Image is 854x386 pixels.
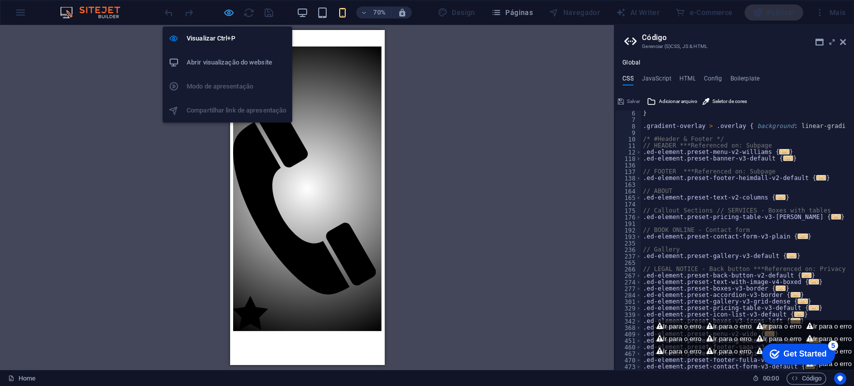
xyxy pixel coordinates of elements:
button: Ir para o erro [704,345,754,357]
div: 5 [74,2,84,12]
div: 7 [615,116,642,123]
button: Páginas [487,4,537,20]
button: Código [786,372,826,384]
div: 339 [615,311,642,318]
div: 192 [615,227,642,233]
div: 138 [615,175,642,181]
h4: Global [622,59,640,67]
h6: Visualizar Ctrl+P [187,32,286,44]
span: Páginas [491,7,533,17]
div: 267 [615,272,642,279]
h6: Tempo de sessão [752,372,779,384]
div: 9 [615,129,642,136]
a: Telefone [4,371,208,379]
div: 165 [615,194,642,201]
span: ... [798,233,808,239]
div: 284 [615,292,642,298]
button: Ir para o erro [804,320,854,332]
h4: JavaScript [641,75,671,86]
span: ... [775,194,785,200]
div: 8 [615,123,642,129]
button: Ir para o erro [654,332,704,345]
h4: Config [703,75,722,86]
div: 10 [615,136,642,142]
i: Ao redimensionar, ajusta automaticamente o nível de zoom para caber no dispositivo escolhido. [397,8,406,17]
span: ... [816,175,826,180]
div: 235 [615,240,642,246]
a: Produtos [24,72,53,80]
button: 70% [356,6,392,18]
div: 191 [615,220,642,227]
span: ... [794,311,804,317]
div: 118 [615,155,642,162]
span: ... [790,318,800,323]
button: Ir para o erro [704,332,754,345]
span: ... [779,149,789,154]
div: Get Started [30,11,73,20]
div: 342 [615,318,642,324]
div: 329 [615,305,642,311]
span: Seletor de cores [712,95,747,107]
a: Contato [24,90,50,98]
h2: Código [642,33,846,42]
span: ... [775,285,785,291]
span: Código [791,372,821,384]
h3: Gerenciar (S)CSS, JS & HTML [642,42,826,51]
span: Adicionar arquivo [659,95,697,107]
span: ... [790,292,800,297]
div: 174 [615,201,642,207]
button: Ir para o erro [654,320,704,332]
div: 176 [615,214,642,220]
h6: 70% [371,6,387,18]
div: 277 [615,285,642,292]
button: Ir para o erro [804,332,854,345]
div: 6 [615,110,642,116]
div: 136 [615,162,642,168]
div: 265 [615,259,642,266]
button: Ir para o erro [754,332,804,345]
span: ... [786,253,796,258]
a: Sobre [24,81,43,89]
span: ... [798,298,808,304]
span: ... [831,214,841,219]
a: Início [24,54,43,62]
span: ... [809,305,819,310]
button: Ir para o erro [754,320,804,332]
button: Ir para o erro [654,345,704,357]
span: ... [801,272,811,278]
img: Editor Logo [58,6,133,18]
div: 266 [615,266,642,272]
h4: CSS [622,75,633,86]
button: Ir para o erro [704,320,754,332]
a: Serviços [24,63,52,71]
a: Clique para cancelar a seleção. Clique duas vezes para abrir as Páginas [8,372,36,384]
div: Get Started 5 items remaining, 0% complete [8,5,81,26]
div: 237 [615,253,642,259]
span: ... [809,279,819,284]
div: 274 [615,279,642,285]
div: 11 [615,142,642,149]
h4: Boilerplate [730,75,759,86]
button: Usercentrics [834,372,846,384]
div: 12 [615,149,642,155]
span: ... [783,155,793,161]
div: 164 [615,188,642,194]
a: Skip to main content [4,4,71,12]
button: Seletor de cores [701,95,748,107]
span: : [770,374,771,382]
span: 00 00 [763,372,778,384]
div: 193 [615,233,642,240]
div: 137 [615,168,642,175]
h4: HTML [679,75,696,86]
button: Adicionar arquivo [645,95,699,107]
h6: Abrir visualização do website [187,56,286,68]
div: 163 [615,181,642,188]
div: 236 [615,246,642,253]
div: 301 [615,298,642,305]
div: 175 [615,207,642,214]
